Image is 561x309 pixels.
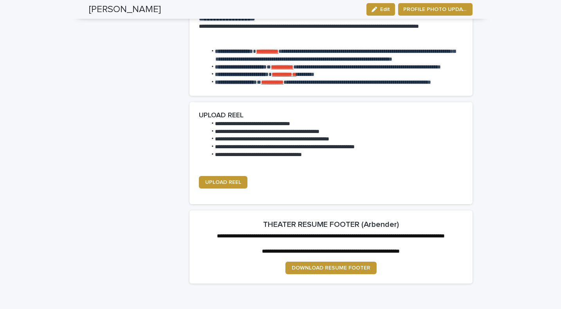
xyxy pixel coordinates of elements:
[398,3,473,16] button: PROFILE PHOTO UPDATE
[205,180,241,185] span: UPLOAD REEL
[366,3,395,16] button: Edit
[263,220,399,229] h2: THEATER RESUME FOOTER (Arbender)
[89,4,161,15] h2: [PERSON_NAME]
[292,265,370,271] span: DOWNLOAD RESUME FOOTER
[199,176,247,189] a: UPLOAD REEL
[380,7,390,12] span: Edit
[403,5,467,13] span: PROFILE PHOTO UPDATE
[199,111,244,120] h2: UPLOAD REEL
[285,262,377,274] a: DOWNLOAD RESUME FOOTER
